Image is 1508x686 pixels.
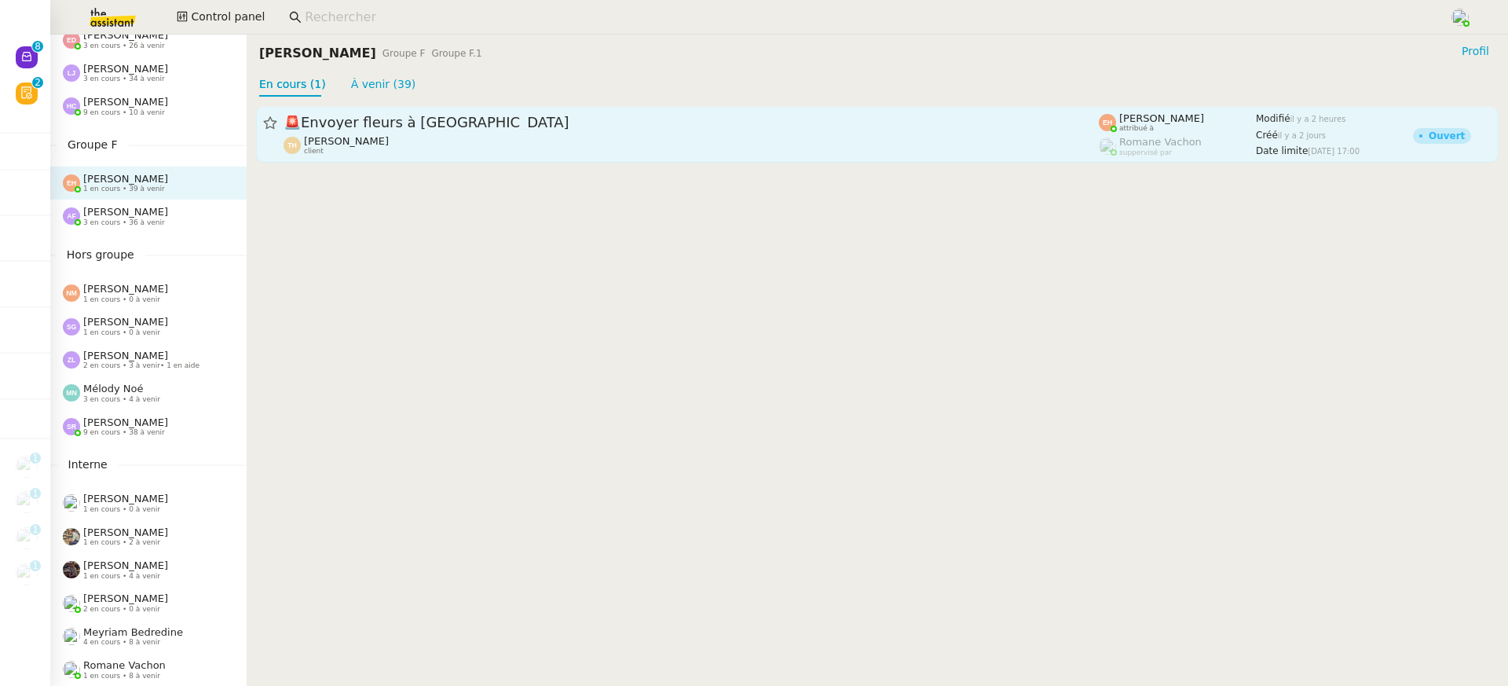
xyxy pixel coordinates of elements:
span: [PERSON_NAME] [83,416,168,428]
p: 1 [32,524,38,538]
img: users%2FfjlNmCTkLiVoA3HQjY3GA5JXGxb2%2Favatar%2Fstarofservice_97480retdsc0392.png [16,456,38,478]
span: Romane Vachon [1119,136,1202,148]
img: users%2FoFdbodQ3TgNoWt9kP3GXAs5oaCq1%2Favatar%2Fprofile-pic.png [63,595,80,612]
img: svg [63,418,80,435]
span: 2 en cours • 3 à venir [83,361,199,370]
a: [PERSON_NAME] 2 en cours • 0 à venir [50,586,247,619]
p: 1 [32,488,38,502]
img: svg [63,351,80,369]
app-user-label: suppervisé par [1099,136,1256,156]
app-user-label: attribué à [1099,112,1256,133]
app-user-detailed-label: client [284,135,1099,156]
span: [PERSON_NAME] [83,316,168,328]
nz-badge-sup: 2 [32,77,43,88]
span: [PERSON_NAME] [304,135,389,147]
a: [PERSON_NAME] 1 en cours • 39 à venir [50,167,247,200]
span: [DATE] 17:00 [1308,148,1360,156]
span: 2 en cours • 0 à venir [83,605,160,614]
p: 1 [32,453,38,467]
span: 3 en cours • 36 à venir [83,218,165,227]
span: Envoyer fleurs à [GEOGRAPHIC_DATA] [284,116,1099,130]
span: • 1 en aide [160,361,199,369]
img: svg [63,31,80,49]
span: Profil [1462,43,1489,59]
img: 388bd129-7e3b-4cb1-84b4-92a3d763e9b7 [63,528,80,545]
img: users%2FfjlNmCTkLiVoA3HQjY3GA5JXGxb2%2Favatar%2Fstarofservice_97480retdsc0392.png [16,563,38,585]
img: svg [63,97,80,115]
span: Groupe F [57,136,129,154]
span: 9 en cours • 10 à venir [83,108,165,117]
img: svg [284,137,301,154]
span: Romane Vachon [83,659,166,671]
span: 1 en cours • 4 à venir [83,572,160,581]
a: Meyriam Bedredine 4 en cours • 8 à venir [50,620,247,653]
span: Groupe F.1 [431,48,481,59]
nz-badge-sup: 1 [30,560,41,571]
a: [PERSON_NAME] 9 en cours • 10 à venir [50,90,247,123]
a: [PERSON_NAME] 1 en cours • 0 à venir [50,486,247,519]
a: [PERSON_NAME] 1 en cours • 0 à venir [50,310,247,343]
span: client [304,148,324,156]
span: [PERSON_NAME] [83,173,168,185]
span: [PERSON_NAME] [83,63,168,75]
img: users%2FyQfMwtYgTqhRP2YHWHmG2s2LYaD3%2Favatar%2Fprofile-pic.png [63,661,80,678]
img: users%2FaellJyylmXSg4jqeVbanehhyYJm1%2Favatar%2Fprofile-pic%20(4).png [63,628,80,645]
span: Date limite [1256,146,1308,157]
span: Interne [57,456,119,474]
img: svg [63,318,80,336]
span: 1 en cours • 0 à venir [83,505,160,514]
img: users%2FyQfMwtYgTqhRP2YHWHmG2s2LYaD3%2Favatar%2Fprofile-pic.png [1451,9,1469,26]
img: svg [63,284,80,302]
input: Rechercher [305,7,1433,28]
span: 3 en cours • 26 à venir [83,42,165,50]
img: users%2FPPrFYTsEAUgQy5cK5MCpqKbOX8K2%2Favatar%2FCapture%20d%E2%80%99e%CC%81cran%202023-06-05%20a%... [63,494,80,512]
p: 8 [35,41,41,55]
span: Mélody Noé [83,383,144,394]
img: svg [1099,114,1116,131]
span: Control panel [191,8,265,26]
a: [PERSON_NAME] 1 en cours • 2 à venir [50,520,247,553]
img: users%2FhitvUqURzfdVsA8TDJwjiRfjLnH2%2Favatar%2Flogo-thermisure.png [16,491,38,513]
img: users%2Fjeuj7FhI7bYLyCU6UIN9LElSS4x1%2Favatar%2F1678820456145.jpeg [16,527,38,549]
nz-badge-sup: 8 [32,41,43,52]
span: 1 en cours • 2 à venir [83,538,160,547]
span: 1 en cours • 0 à venir [83,295,160,304]
img: svg [63,64,80,82]
div: Ouvert [1429,131,1465,141]
nz-badge-sup: 1 [30,524,41,535]
span: [PERSON_NAME] [83,493,168,504]
span: 1 en cours • 0 à venir [83,328,160,337]
span: [PERSON_NAME] [83,592,168,604]
img: 2af2e8ed-4e7a-4339-b054-92d163d57814 [63,561,80,578]
button: Profil [1455,42,1495,60]
span: 🚨 [284,114,301,130]
a: [PERSON_NAME] 1 en cours • 4 à venir [50,553,247,586]
span: [PERSON_NAME] [83,206,168,218]
a: [PERSON_NAME] 2 en cours • 3 à venir• 1 en aide [50,343,247,376]
span: Créé [1256,130,1278,141]
img: svg [63,207,80,225]
a: En cours (1) [259,78,326,90]
span: il y a 2 jours [1278,131,1326,140]
span: [PERSON_NAME] [83,29,168,41]
a: [PERSON_NAME] 9 en cours • 38 à venir [50,410,247,443]
a: [PERSON_NAME] 3 en cours • 26 à venir [50,23,247,56]
span: 1 en cours • 39 à venir [83,185,165,193]
span: 3 en cours • 34 à venir [83,75,165,83]
a: [PERSON_NAME] 1 en cours • 0 à venir [50,277,247,310]
span: Groupe F [382,48,426,59]
span: Modifié [1256,113,1290,124]
span: 3 en cours • 4 à venir [83,395,160,404]
span: 9 en cours • 38 à venir [83,428,165,437]
p: 2 [35,77,41,91]
span: il y a 2 heures [1290,115,1346,123]
span: suppervisé par [1119,149,1172,157]
nz-page-header-title: [PERSON_NAME] [259,42,376,64]
a: Romane Vachon 1 en cours • 8 à venir [50,653,247,686]
span: [PERSON_NAME] [1119,112,1204,124]
span: [PERSON_NAME] [83,526,168,538]
img: users%2FyQfMwtYgTqhRP2YHWHmG2s2LYaD3%2Favatar%2Fprofile-pic.png [1099,138,1116,156]
a: [PERSON_NAME] 3 en cours • 36 à venir [50,200,247,233]
img: svg [63,174,80,192]
span: 4 en cours • 8 à venir [83,638,160,647]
